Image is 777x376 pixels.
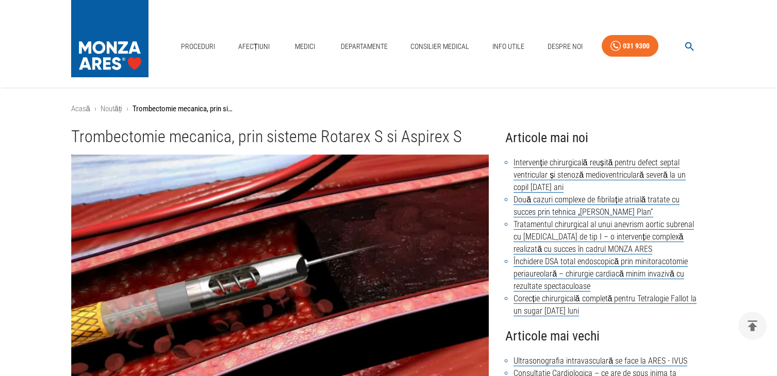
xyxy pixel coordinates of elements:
button: delete [738,312,767,340]
nav: breadcrumb [71,103,706,115]
a: Departamente [337,36,392,57]
a: Corecție chirurgicală completă pentru Tetralogie Fallot la un sugar [DATE] luni [514,294,697,316]
li: › [126,103,128,115]
a: Info Utile [488,36,528,57]
a: Două cazuri complexe de fibrilație atrială tratate cu succes prin tehnica „[PERSON_NAME] Plan” [514,195,680,217]
a: Tratamentul chirurgical al unui anevrism aortic subrenal cu [MEDICAL_DATA] de tip I – o intervenț... [514,219,694,254]
p: Trombectomie mecanica, prin sisteme Rotarex S si Aspirex S [133,103,236,115]
a: 031 9300 [602,35,658,57]
a: Noutăți [101,104,123,113]
a: Proceduri [177,36,219,57]
h4: Articole mai noi [505,127,706,148]
a: Afecțiuni [234,36,274,57]
a: Intervenție chirurgicală reușită pentru defect septal ventricular și stenoză medioventriculară se... [514,158,686,193]
h1: Trombectomie mecanica, prin sisteme Rotarex S si Aspirex S [71,127,489,146]
a: Închidere DSA total endoscopică prin minitoracotomie periaureolară – chirurgie cardiacă minim inv... [514,257,688,292]
h4: Articole mai vechi [505,326,706,347]
a: Medici [289,36,322,57]
li: › [94,103,96,115]
a: Ultrasonografia intravasculară se face la ARES - IVUS [514,356,687,366]
a: Acasă [71,104,90,113]
a: Consilier Medical [406,36,473,57]
a: Despre Noi [543,36,587,57]
div: 031 9300 [623,40,650,53]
